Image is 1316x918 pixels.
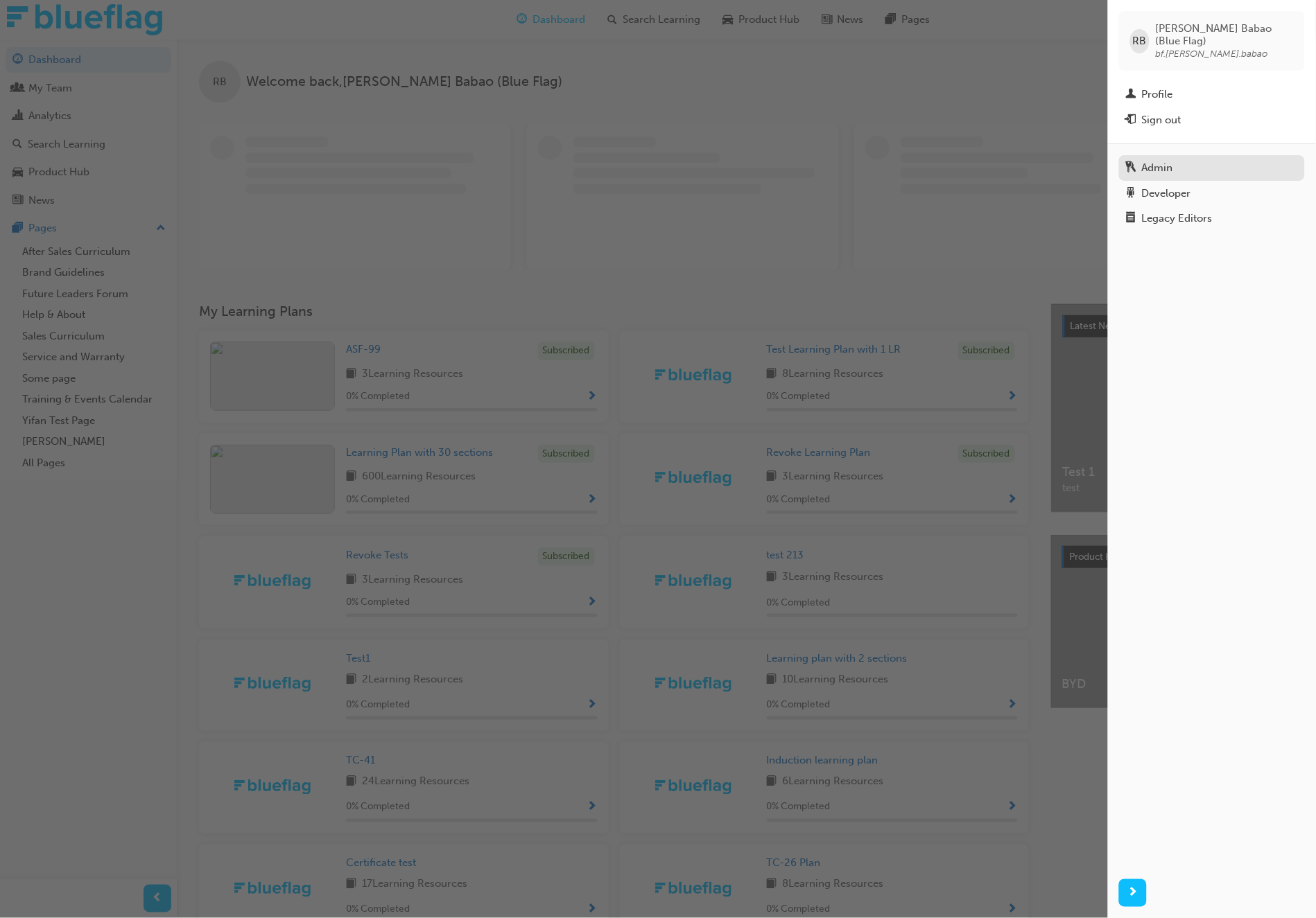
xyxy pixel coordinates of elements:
button: Sign out [1119,107,1305,133]
span: RB [1133,33,1147,49]
div: Sign out [1142,112,1181,128]
span: notepad-icon [1126,213,1136,225]
span: next-icon [1128,885,1138,902]
a: Legacy Editors [1119,206,1305,231]
div: Developer [1142,186,1191,202]
a: Admin [1119,155,1305,181]
span: [PERSON_NAME] Babao (Blue Flag) [1155,22,1294,47]
div: Legacy Editors [1142,211,1213,227]
div: Profile [1142,87,1173,103]
a: Profile [1119,82,1305,107]
span: keys-icon [1126,162,1136,175]
span: man-icon [1126,89,1136,101]
a: Developer [1119,181,1305,206]
span: exit-icon [1126,114,1136,127]
span: bf.[PERSON_NAME].babao [1155,48,1267,60]
div: Admin [1142,160,1173,176]
span: robot-icon [1126,188,1136,200]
